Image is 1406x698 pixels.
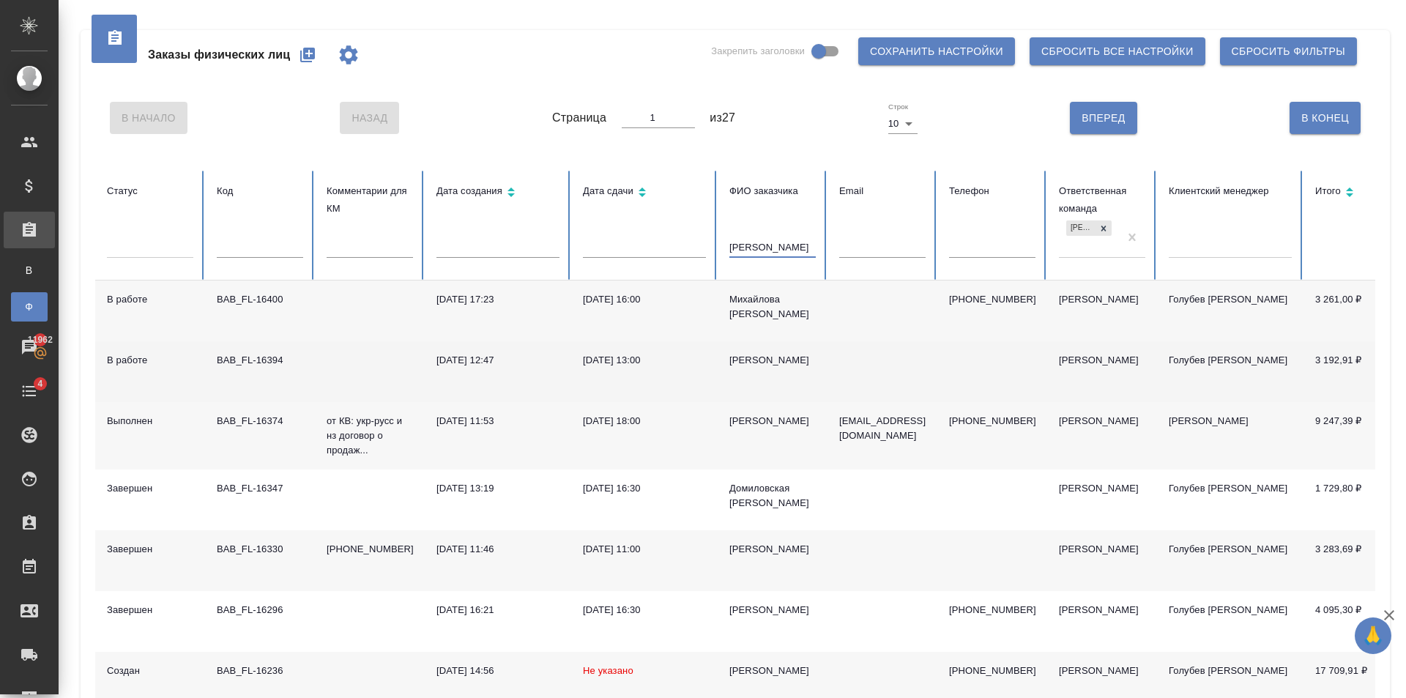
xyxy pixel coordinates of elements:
div: Завершен [107,603,193,617]
div: Домиловская [PERSON_NAME] [729,481,816,510]
button: Сохранить настройки [858,37,1015,65]
div: [PERSON_NAME] [729,603,816,617]
span: Вперед [1082,109,1125,127]
div: [DATE] 16:00 [583,292,706,307]
div: Сортировка [583,182,706,204]
p: [PHONE_NUMBER] [949,664,1035,678]
div: Email [839,182,926,200]
div: [PERSON_NAME] [729,542,816,557]
div: Ответственная команда [1059,182,1145,218]
button: Создать [290,37,325,73]
div: [PERSON_NAME] [1059,603,1145,617]
div: [PERSON_NAME] [729,353,816,368]
div: [DATE] 11:00 [583,542,706,557]
div: 10 [888,114,918,134]
div: Код [217,182,303,200]
div: [PERSON_NAME] [1059,664,1145,678]
div: [DATE] 13:00 [583,353,706,368]
span: 11962 [19,333,62,347]
span: 4 [29,376,51,391]
span: Страница [552,109,606,127]
button: Сбросить все настройки [1030,37,1205,65]
div: [DATE] 16:21 [436,603,559,617]
div: [DATE] 14:56 [436,664,559,678]
div: В работе [107,292,193,307]
div: [PERSON_NAME] [1059,481,1145,496]
div: BAB_FL-16347 [217,481,303,496]
div: Создан [107,664,193,678]
span: Заказы физических лиц [148,46,290,64]
div: [PERSON_NAME] [1059,353,1145,368]
div: [DATE] 17:23 [436,292,559,307]
div: BAB_FL-16236 [217,664,303,678]
span: Сохранить настройки [870,42,1003,61]
div: BAB_FL-16394 [217,353,303,368]
span: Сбросить фильтры [1232,42,1345,61]
p: [PHONE_NUMBER] [949,292,1035,307]
div: [PERSON_NAME] [1059,414,1145,428]
button: 🙏 [1355,617,1391,654]
td: Голубев [PERSON_NAME] [1157,469,1303,530]
div: [DATE] 12:47 [436,353,559,368]
span: Закрепить заголовки [711,44,805,59]
div: Сортировка [436,182,559,204]
span: Не указано [583,665,633,676]
label: Строк [888,103,908,111]
span: 🙏 [1361,620,1385,651]
p: [PHONE_NUMBER] [949,603,1035,617]
div: Выполнен [107,414,193,428]
div: [PERSON_NAME] [729,664,816,678]
div: Клиентский менеджер [1169,182,1292,200]
button: Вперед [1070,102,1137,134]
div: [DATE] 11:53 [436,414,559,428]
div: BAB_FL-16296 [217,603,303,617]
p: [PHONE_NUMBER] [949,414,1035,428]
a: Ф [11,292,48,322]
button: В Конец [1290,102,1361,134]
div: Телефон [949,182,1035,200]
span: Ф [18,300,40,314]
div: [PERSON_NAME] [1059,542,1145,557]
div: Михайлова [PERSON_NAME] [729,292,816,322]
div: В работе [107,353,193,368]
div: [DATE] 13:19 [436,481,559,496]
div: BAB_FL-16374 [217,414,303,428]
div: [DATE] 11:46 [436,542,559,557]
div: Комментарии для КМ [327,182,413,218]
a: В [11,256,48,285]
td: Голубев [PERSON_NAME] [1157,341,1303,402]
div: [DATE] 18:00 [583,414,706,428]
div: BAB_FL-16400 [217,292,303,307]
div: [DATE] 16:30 [583,481,706,496]
div: [PERSON_NAME] [729,414,816,428]
p: [EMAIL_ADDRESS][DOMAIN_NAME] [839,414,926,443]
div: ФИО заказчика [729,182,816,200]
div: [PERSON_NAME] [1066,220,1096,236]
div: Завершен [107,481,193,496]
span: В [18,263,40,278]
div: Сортировка [1315,182,1402,204]
p: [PHONE_NUMBER] [327,542,413,557]
td: Голубев [PERSON_NAME] [1157,591,1303,652]
span: Сбросить все настройки [1041,42,1194,61]
td: Голубев [PERSON_NAME] [1157,530,1303,591]
button: Сбросить фильтры [1220,37,1357,65]
a: 11962 [4,329,55,365]
td: [PERSON_NAME] [1157,402,1303,469]
span: из 27 [710,109,735,127]
div: Завершен [107,542,193,557]
a: 4 [4,373,55,409]
p: от КВ: укр-русс и нз договор о продаж... [327,414,413,458]
td: Голубев [PERSON_NAME] [1157,281,1303,341]
div: BAB_FL-16330 [217,542,303,557]
div: [PERSON_NAME] [1059,292,1145,307]
div: [DATE] 16:30 [583,603,706,617]
div: Статус [107,182,193,200]
span: В Конец [1301,109,1349,127]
